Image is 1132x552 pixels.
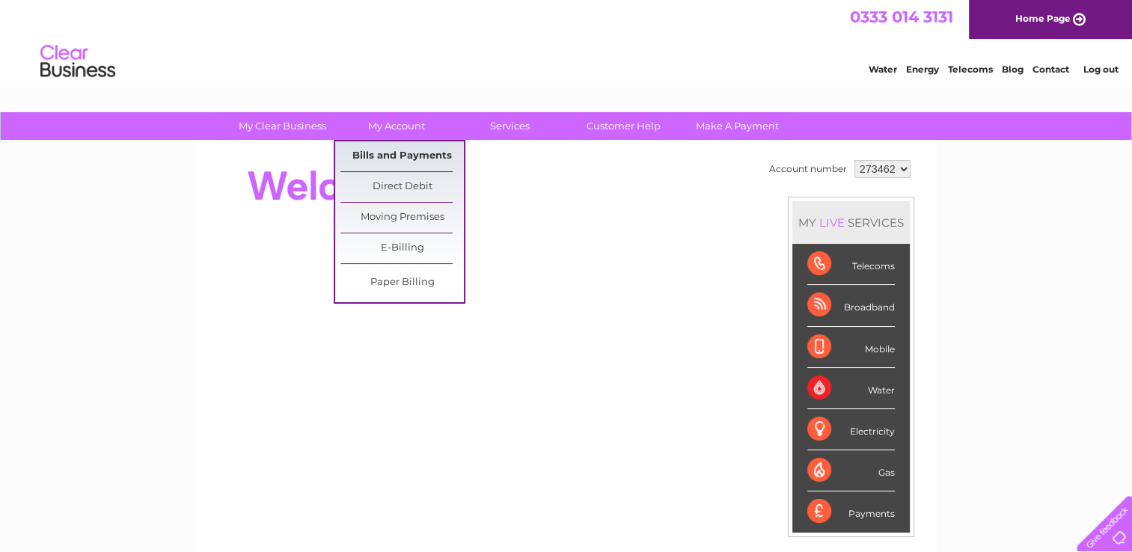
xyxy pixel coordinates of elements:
div: MY SERVICES [792,201,910,244]
a: Direct Debit [340,172,464,202]
a: Moving Premises [340,203,464,233]
div: Payments [807,491,895,532]
a: Energy [906,64,939,75]
div: Mobile [807,327,895,368]
a: Services [448,112,572,140]
a: Telecoms [948,64,993,75]
div: Broadband [807,285,895,326]
a: Contact [1032,64,1069,75]
div: Electricity [807,409,895,450]
a: Paper Billing [340,268,464,298]
a: Log out [1083,64,1118,75]
div: Gas [807,450,895,491]
a: My Clear Business [221,112,344,140]
a: Customer Help [562,112,685,140]
div: Clear Business is a trading name of Verastar Limited (registered in [GEOGRAPHIC_DATA] No. 3667643... [213,8,920,73]
td: Account number [765,156,851,182]
a: Make A Payment [676,112,799,140]
div: LIVE [816,215,848,230]
a: Water [869,64,897,75]
img: logo.png [40,39,116,85]
a: Bills and Payments [340,141,464,171]
a: Blog [1002,64,1024,75]
div: Water [807,368,895,409]
a: E-Billing [340,233,464,263]
a: My Account [334,112,458,140]
div: Telecoms [807,244,895,285]
a: 0333 014 3131 [850,7,953,26]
